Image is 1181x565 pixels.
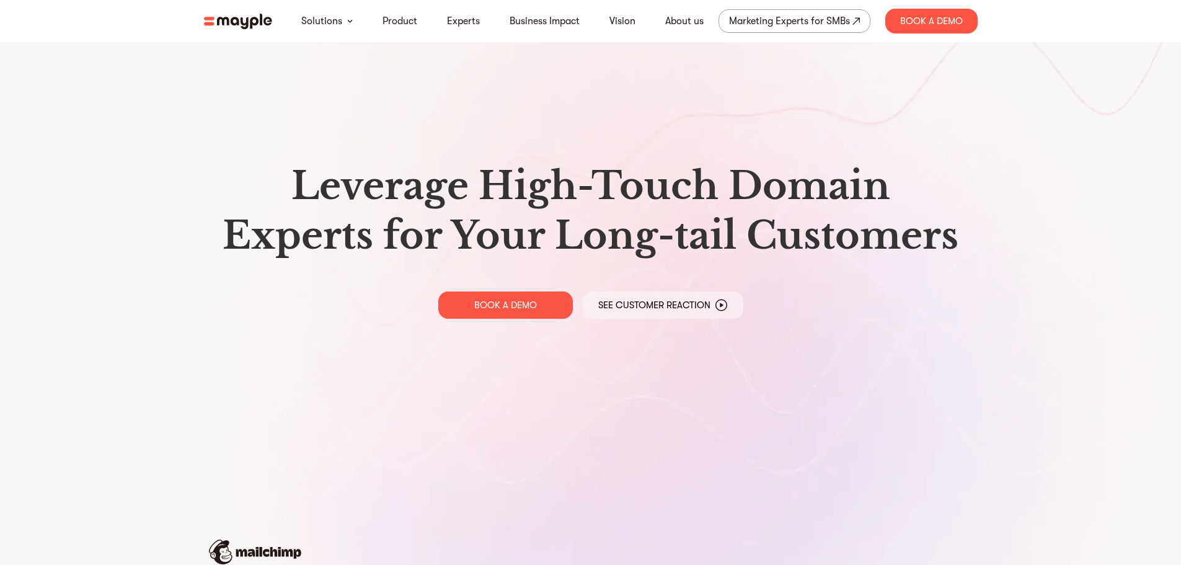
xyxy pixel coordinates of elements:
[209,540,301,564] img: mailchimp-logo
[447,14,480,29] a: Experts
[609,14,635,29] a: Vision
[729,12,850,30] div: Marketing Experts for SMBs
[438,291,573,319] a: BOOK A DEMO
[510,14,580,29] a: Business Impact
[347,19,353,23] img: arrow-down
[719,9,870,33] a: Marketing Experts for SMBs
[214,161,968,260] h1: Leverage High-Touch Domain Experts for Your Long-tail Customers
[583,291,743,319] a: See Customer Reaction
[885,9,978,33] div: Book A Demo
[474,299,537,311] p: BOOK A DEMO
[204,14,272,29] img: mayple-logo
[665,14,704,29] a: About us
[301,14,342,29] a: Solutions
[383,14,417,29] a: Product
[598,299,710,311] p: See Customer Reaction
